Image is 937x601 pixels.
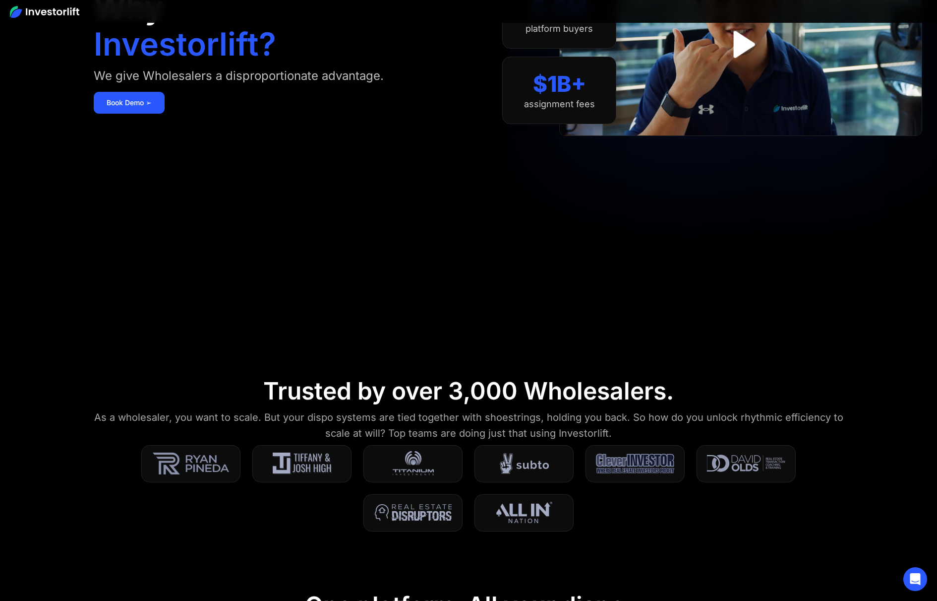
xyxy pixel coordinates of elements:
[526,23,593,34] div: platform buyers
[94,409,843,441] div: As a wholesaler, you want to scale. But your dispo systems are tied together with shoestrings, ho...
[524,99,595,110] div: assignment fees
[94,28,276,60] h1: Investorlift?
[533,71,586,97] div: $1B+
[263,377,674,405] div: Trusted by over 3,000 Wholesalers.
[719,22,763,67] a: open lightbox
[666,141,815,153] iframe: Customer reviews powered by Trustpilot
[94,92,165,114] a: Book Demo ➢
[94,68,384,84] div: We give Wholesalers a disproportionate advantage.
[903,567,927,591] div: Open Intercom Messenger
